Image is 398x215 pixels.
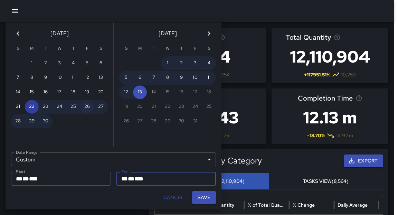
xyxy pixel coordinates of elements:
button: 4 [66,56,80,70]
button: 19 [80,85,94,99]
button: 28 [11,114,25,128]
button: 21 [11,100,25,114]
span: Monday [134,42,146,56]
span: Friday [81,42,93,56]
span: [DATE] [50,29,69,38]
button: 7 [11,71,25,85]
button: 9 [39,71,53,85]
div: Custom [11,152,216,166]
button: 18 [66,85,80,99]
button: 27 [94,100,108,114]
span: Sunday [12,42,24,56]
button: 15 [25,85,39,99]
span: Month [121,176,128,181]
span: Month [16,176,22,181]
button: 22 [25,100,39,114]
span: Wednesday [53,42,66,56]
button: Save [192,191,216,204]
button: 14 [11,85,25,99]
span: Day [22,176,29,181]
button: 20 [94,85,108,99]
button: 26 [80,100,94,114]
button: 3 [188,56,202,70]
button: 17 [53,85,66,99]
span: Friday [189,42,201,56]
button: 11 [202,71,216,85]
button: 4 [202,56,216,70]
button: 10 [188,71,202,85]
label: Start [16,169,25,175]
button: 6 [133,71,147,85]
button: 5 [119,71,133,85]
button: 1 [25,56,39,70]
button: 12 [119,85,133,99]
button: Cancel [161,191,187,204]
button: 29 [25,114,39,128]
button: Previous month [11,27,25,40]
span: Thursday [175,42,188,56]
button: 13 [133,85,147,99]
button: 10 [53,71,66,85]
button: 8 [161,71,174,85]
button: 24 [53,100,66,114]
button: 12 [80,71,94,85]
button: 6 [94,56,108,70]
label: End [121,169,129,175]
span: Day [128,176,134,181]
button: 3 [53,56,66,70]
span: Tuesday [39,42,52,56]
button: 2 [39,56,53,70]
span: Year [134,176,143,181]
label: Date Range [16,149,38,155]
span: Monday [26,42,38,56]
button: 16 [39,85,53,99]
button: 30 [39,114,53,128]
span: Wednesday [161,42,174,56]
button: 1 [161,56,174,70]
button: 23 [39,100,53,114]
span: Saturday [95,42,107,56]
button: 13 [94,71,108,85]
button: 2 [174,56,188,70]
span: Tuesday [148,42,160,56]
button: 9 [174,71,188,85]
button: 8 [25,71,39,85]
span: Sunday [120,42,132,56]
button: 7 [147,71,161,85]
span: Year [29,176,38,181]
span: Thursday [67,42,79,56]
span: [DATE] [159,29,177,38]
button: 11 [66,71,80,85]
button: Next month [202,27,216,40]
span: Saturday [203,42,215,56]
button: 5 [80,56,94,70]
button: 25 [66,100,80,114]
